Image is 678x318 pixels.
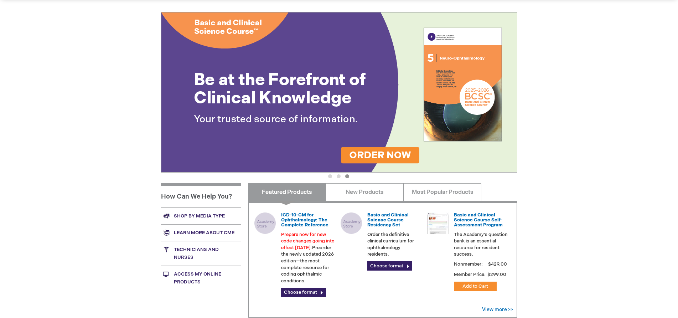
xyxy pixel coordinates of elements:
img: placeholder_image_1.png [341,212,362,234]
a: ICD-10-CM for Ophthalmology: The Complete Reference [281,212,328,228]
a: Basic and Clinical Science Course Residency Set [367,212,409,228]
strong: Nonmember: [454,260,483,269]
a: Featured Products [248,183,326,201]
a: Access My Online Products [161,266,241,290]
a: Shop by media type [161,207,241,224]
span: $429.00 [487,261,508,267]
a: Basic and Clinical Science Course Self-Assessment Program [454,212,503,228]
a: Choose format [281,288,326,297]
button: 1 of 3 [328,174,332,178]
a: Learn more about CME [161,224,241,241]
a: Choose format [367,261,412,271]
a: Most Popular Products [403,183,481,201]
button: 2 of 3 [337,174,341,178]
p: The Academy's question bank is an essential resource for resident success. [454,231,508,258]
a: Technicians and nurses [161,241,241,266]
p: Order the definitive clinical curriculum for ophthalmology residents. [367,231,421,258]
strong: Member Price: [454,272,486,277]
img: bcscself_20.jpg [427,212,449,234]
button: Add to Cart [454,282,497,291]
img: placeholder_image_1.png [254,212,276,234]
a: New Products [326,183,404,201]
button: 3 of 3 [345,174,349,178]
h1: How Can We Help You? [161,183,241,207]
span: $299.00 [487,272,507,277]
span: Add to Cart [462,283,488,289]
font: Prepare now for new code changes going into effect [DATE]. [281,232,335,251]
a: View more >> [482,307,513,313]
p: Preorder the newly updated 2026 edition—the most complete resource for coding ophthalmic conditions. [281,231,335,284]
